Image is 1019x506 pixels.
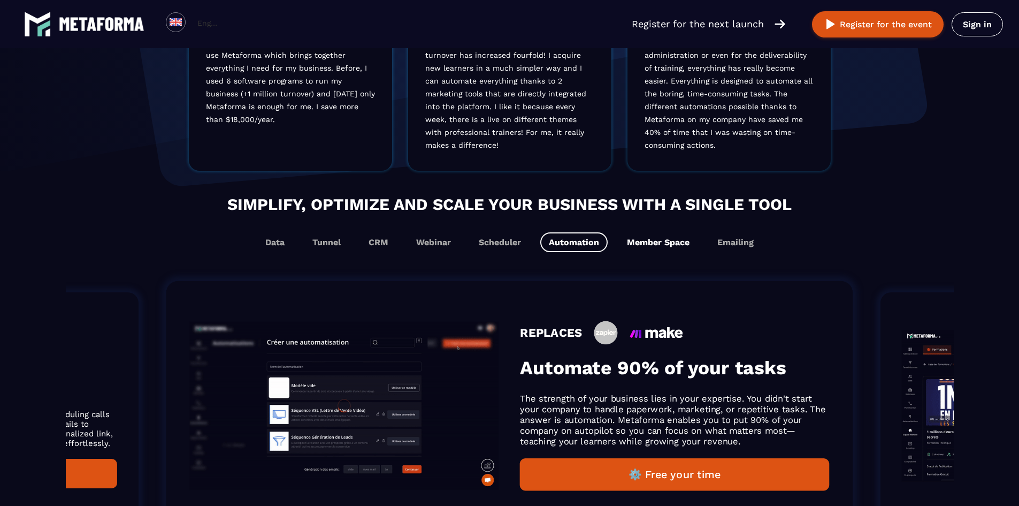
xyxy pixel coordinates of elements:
img: icon [630,327,683,338]
p: The strength of your business lies in your expertise. You didn't start your company to handle pap... [520,394,829,447]
button: Member Space [618,232,698,252]
h2: Simplify, optimize and scale your business with a single tool [76,192,943,216]
div: Search for option [186,12,243,36]
button: Webinar [408,232,459,252]
img: play [824,18,837,31]
input: Search for option [220,18,228,31]
button: Emailing [709,232,762,252]
button: Tunnel [304,232,349,252]
img: gif [190,322,499,490]
img: en [169,16,182,29]
a: Sign in [952,12,1003,36]
h4: REPLACES [520,326,583,339]
img: arrow-right [775,18,785,30]
button: ⚙️ Free your time [520,458,829,491]
p: Since I have been using Metaforma my turnover has increased fourfold! I acquire new learners in a... [425,36,594,152]
img: logo [24,11,51,37]
button: CRM [360,232,397,252]
img: icon [594,321,618,345]
p: Register for the next launch [632,17,764,32]
h3: Automate 90% of your tasks [520,357,829,379]
button: Register for the event [812,11,944,37]
span: English [195,18,220,31]
button: Data [257,232,293,252]
p: Whether it is to acquire new students, for administration or even for the deliverability of train... [645,36,814,152]
button: Scheduler [470,232,530,252]
button: Automation [540,232,608,252]
p: Rather than needing lots of different tools, I use Metaforma which brings together everything I n... [206,36,375,126]
img: logo [59,17,144,31]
